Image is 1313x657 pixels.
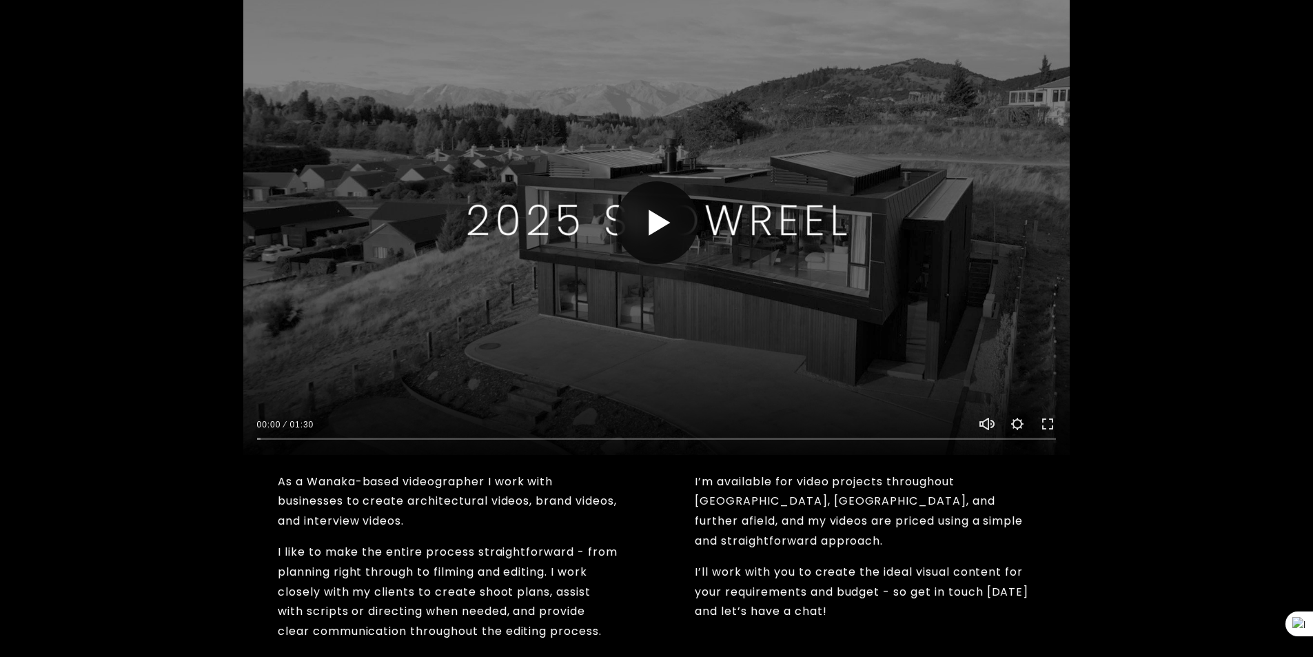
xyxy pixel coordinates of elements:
[278,543,618,642] p: I like to make the entire process straightforward - from planning right through to filming and ed...
[284,418,317,432] div: Duration
[695,563,1035,622] p: I’ll work with you to create the ideal visual content for your requirements and budget - so get i...
[257,434,1057,444] input: Seek
[615,181,698,264] button: Play
[278,472,618,532] p: As a Wanaka-based videographer I work with businesses to create architectural videos, brand video...
[257,418,285,432] div: Current time
[695,472,1035,552] p: I’m available for video projects throughout [GEOGRAPHIC_DATA], [GEOGRAPHIC_DATA], and further afi...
